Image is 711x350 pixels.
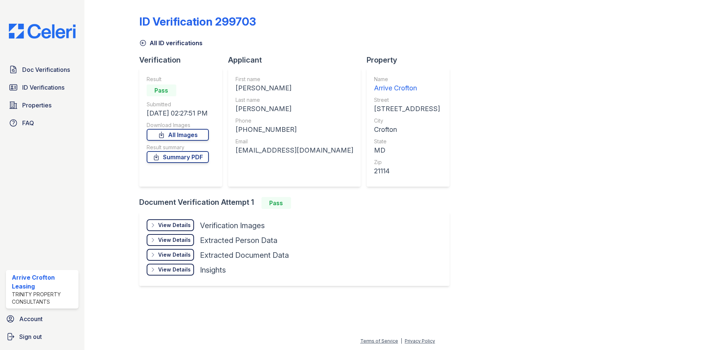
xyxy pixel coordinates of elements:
span: Account [19,314,43,323]
a: Sign out [3,329,81,344]
img: CE_Logo_Blue-a8612792a0a2168367f1c8372b55b34899dd931a85d93a1a3d3e32e68fde9ad4.png [3,24,81,39]
div: [EMAIL_ADDRESS][DOMAIN_NAME] [236,145,353,156]
a: ID Verifications [6,80,79,95]
div: Email [236,138,353,145]
div: MD [374,145,440,156]
div: [PHONE_NUMBER] [236,124,353,135]
div: [STREET_ADDRESS] [374,104,440,114]
div: Result [147,76,209,83]
div: Extracted Person Data [200,235,277,246]
span: ID Verifications [22,83,64,92]
div: Arrive Crofton Leasing [12,273,76,291]
span: Properties [22,101,51,110]
div: ID Verification 299703 [139,15,256,28]
div: Property [367,55,455,65]
div: Result summary [147,144,209,151]
a: All Images [147,129,209,141]
div: Trinity Property Consultants [12,291,76,306]
div: Last name [236,96,353,104]
div: Extracted Document Data [200,250,289,260]
div: Verification [139,55,228,65]
div: | [401,338,402,344]
div: Name [374,76,440,83]
a: All ID verifications [139,39,203,47]
a: Account [3,311,81,326]
div: Phone [236,117,353,124]
a: FAQ [6,116,79,130]
div: Download Images [147,121,209,129]
div: First name [236,76,353,83]
div: Pass [147,84,176,96]
a: Privacy Policy [405,338,435,344]
span: FAQ [22,119,34,127]
div: [PERSON_NAME] [236,104,353,114]
a: Name Arrive Crofton [374,76,440,93]
div: Street [374,96,440,104]
a: Doc Verifications [6,62,79,77]
span: Doc Verifications [22,65,70,74]
div: View Details [158,266,191,273]
div: Document Verification Attempt 1 [139,197,455,209]
div: View Details [158,236,191,244]
div: [DATE] 02:27:51 PM [147,108,209,119]
div: Arrive Crofton [374,83,440,93]
div: State [374,138,440,145]
div: City [374,117,440,124]
div: 21114 [374,166,440,176]
div: Zip [374,159,440,166]
div: View Details [158,221,191,229]
div: Submitted [147,101,209,108]
a: Terms of Service [360,338,398,344]
div: [PERSON_NAME] [236,83,353,93]
div: Pass [261,197,291,209]
a: Summary PDF [147,151,209,163]
span: Sign out [19,332,42,341]
a: Properties [6,98,79,113]
div: Applicant [228,55,367,65]
div: View Details [158,251,191,259]
div: Crofton [374,124,440,135]
div: Verification Images [200,220,265,231]
div: Insights [200,265,226,275]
